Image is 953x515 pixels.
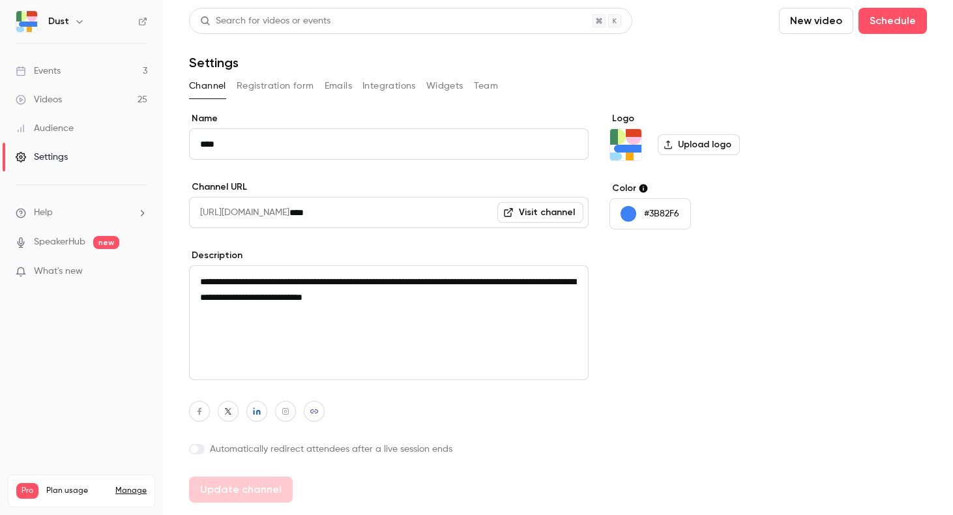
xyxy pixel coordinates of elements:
[93,236,119,249] span: new
[362,76,416,96] button: Integrations
[34,235,85,249] a: SpeakerHub
[610,129,641,160] img: Dust
[609,182,810,195] label: Color
[189,112,589,125] label: Name
[189,249,589,262] label: Description
[16,483,38,499] span: Pro
[644,207,679,220] p: #3B82F6
[34,265,83,278] span: What's new
[426,76,463,96] button: Widgets
[189,197,289,228] span: [URL][DOMAIN_NAME]
[16,65,61,78] div: Events
[497,202,583,223] a: Visit channel
[609,198,691,229] button: #3B82F6
[189,443,589,456] label: Automatically redirect attendees after a live session ends
[325,76,352,96] button: Emails
[779,8,853,34] button: New video
[189,76,226,96] button: Channel
[189,181,589,194] label: Channel URL
[189,55,239,70] h1: Settings
[16,122,74,135] div: Audience
[200,14,330,28] div: Search for videos or events
[237,76,314,96] button: Registration form
[48,15,69,28] h6: Dust
[858,8,927,34] button: Schedule
[16,11,37,32] img: Dust
[16,151,68,164] div: Settings
[16,206,147,220] li: help-dropdown-opener
[34,206,53,220] span: Help
[115,486,147,496] a: Manage
[46,486,108,496] span: Plan usage
[609,112,810,125] label: Logo
[16,93,62,106] div: Videos
[658,134,740,155] label: Upload logo
[474,76,499,96] button: Team
[132,266,147,278] iframe: Noticeable Trigger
